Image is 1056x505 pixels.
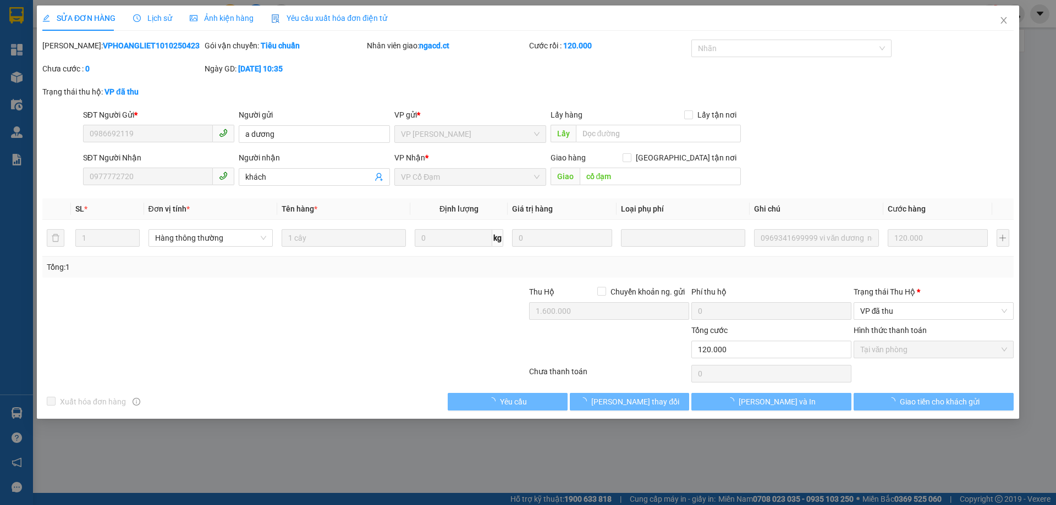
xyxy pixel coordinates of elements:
[529,40,689,52] div: Cước rồi :
[551,153,586,162] span: Giao hàng
[501,396,527,408] span: Yêu cầu
[42,40,202,52] div: [PERSON_NAME]:
[999,16,1008,25] span: close
[367,40,527,52] div: Nhân viên giao:
[691,326,728,335] span: Tổng cước
[617,198,750,220] th: Loại phụ phí
[190,14,254,23] span: Ảnh kiện hàng
[576,125,741,142] input: Dọc đường
[76,204,85,213] span: SL
[42,14,116,23] span: SỬA ĐƠN HÀNG
[512,204,553,213] span: Giá trị hàng
[691,393,851,410] button: [PERSON_NAME] và In
[888,397,900,405] span: loading
[750,198,883,220] th: Ghi chú
[888,204,926,213] span: Cước hàng
[85,64,90,73] b: 0
[580,168,741,185] input: Dọc đường
[448,393,568,410] button: Yêu cầu
[148,204,190,213] span: Đơn vị tính
[492,229,503,247] span: kg
[691,286,851,302] div: Phí thu hộ
[488,397,501,405] span: loading
[395,153,426,162] span: VP Nhận
[282,229,406,247] input: VD: Bàn, Ghế
[239,109,390,121] div: Người gửi
[133,398,140,406] span: info-circle
[579,397,591,405] span: loading
[739,396,816,408] span: [PERSON_NAME] và In
[271,14,280,23] img: icon
[591,396,679,408] span: [PERSON_NAME] thay đổi
[563,41,592,50] b: 120.000
[402,126,540,142] span: VP Hoàng Liệt
[551,168,580,185] span: Giao
[42,63,202,75] div: Chưa cước :
[988,5,1019,36] button: Close
[205,40,365,52] div: Gói vận chuyển:
[512,229,612,247] input: 0
[83,152,234,164] div: SĐT Người Nhận
[205,63,365,75] div: Ngày GD:
[133,14,141,22] span: clock-circle
[854,326,927,335] label: Hình thức thanh toán
[282,204,317,213] span: Tên hàng
[239,152,390,164] div: Người nhận
[402,169,540,185] span: VP Cổ Đạm
[42,86,243,98] div: Trạng thái thu hộ:
[42,14,50,22] span: edit
[47,261,408,273] div: Tổng: 1
[133,14,172,23] span: Lịch sử
[727,397,739,405] span: loading
[261,41,300,50] b: Tiêu chuẩn
[570,393,689,410] button: [PERSON_NAME] thay đổi
[860,303,1007,319] span: VP đã thu
[271,14,387,23] span: Yêu cầu xuất hóa đơn điện tử
[551,110,582,119] span: Lấy hàng
[854,286,1014,298] div: Trạng thái Thu Hộ
[375,173,384,181] span: user-add
[528,365,690,385] div: Chưa thanh toán
[439,204,479,213] span: Định lượng
[395,109,546,121] div: VP gửi
[888,229,988,247] input: 0
[105,87,139,96] b: VP đã thu
[631,152,741,164] span: [GEOGRAPHIC_DATA] tận nơi
[56,396,130,408] span: Xuất hóa đơn hàng
[854,393,1014,410] button: Giao tiền cho khách gửi
[606,286,689,298] span: Chuyển khoản ng. gửi
[219,171,228,180] span: phone
[693,109,741,121] span: Lấy tận nơi
[900,396,980,408] span: Giao tiền cho khách gửi
[529,287,554,296] span: Thu Hộ
[860,341,1007,358] span: Tại văn phòng
[155,230,266,246] span: Hàng thông thường
[219,129,228,137] span: phone
[419,41,449,50] b: ngacd.ct
[103,41,200,50] b: VPHOANGLIET1010250423
[755,229,879,247] input: Ghi Chú
[83,109,234,121] div: SĐT Người Gửi
[997,229,1009,247] button: plus
[551,125,576,142] span: Lấy
[190,14,197,22] span: picture
[238,64,283,73] b: [DATE] 10:35
[47,229,64,247] button: delete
